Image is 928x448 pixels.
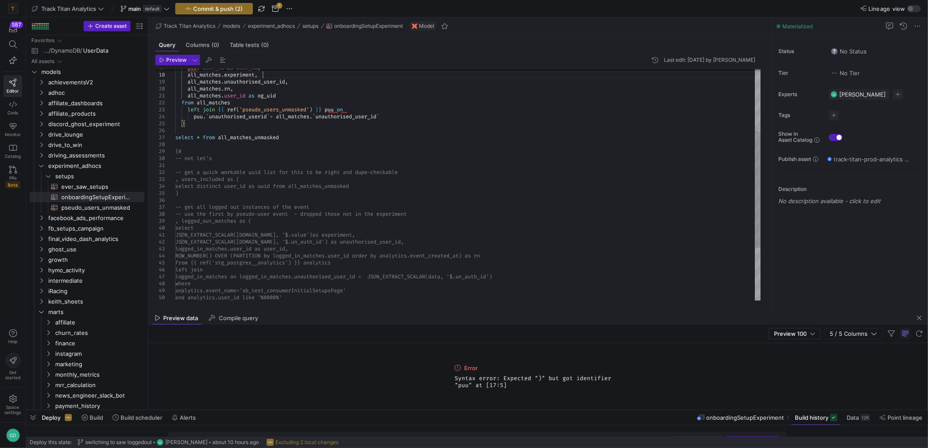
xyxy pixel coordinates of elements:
div: Press SPACE to select this row. [30,87,144,98]
div: 587 [10,21,23,28]
div: Press SPACE to select this row. [30,67,144,77]
div: Press SPACE to select this row. [30,213,144,223]
a: PRsBeta [3,162,22,192]
span: adhoc [48,88,143,98]
div: Press SPACE to select this row. [30,380,144,390]
span: unauthorised_user_id [224,78,285,85]
span: -- use the first by pseudo-user event - dropped t [175,211,328,217]
div: 46 [155,266,165,273]
span: all_matches [197,99,230,106]
span: left join [175,266,203,273]
div: 34 [155,183,165,190]
span: . [221,78,224,85]
a: ever_saw_setups​​​​​​​​​​ [30,181,144,192]
img: undefined [412,23,417,29]
span: Track Titan Analytics [41,5,96,12]
div: Press SPACE to select this row. [30,98,144,108]
span: Materialized [782,23,813,30]
div: Last edit: [DATE] by [PERSON_NAME] [664,57,755,63]
span: Editor [7,88,19,94]
span: hymo_activity [48,265,143,275]
span: user_id [224,92,245,99]
button: setups [301,21,321,31]
span: Excluding 2 local changes [275,439,338,445]
div: Press SPACE to select this row. [30,359,144,369]
button: Track Titan Analytics [30,3,106,14]
a: onboardingSetupExperiment​​​​​​​​​​ [30,192,144,202]
a: Code [3,97,22,119]
span: churn_rates [55,328,143,338]
span: Model [419,23,434,29]
span: . [309,113,312,120]
span: Syntax error: Expected ")" but got identifier "puu" at [17:5] [455,375,622,389]
span: Preview 100 [774,330,807,337]
span: join [203,106,215,113]
div: 40 [155,224,165,231]
span: unauthorised_userid [209,113,267,120]
span: experiment_adhocs [48,161,143,171]
button: Help [3,325,22,348]
span: , [255,71,258,78]
span: payment_history [55,401,143,411]
div: 37 [155,204,165,211]
span: Lineage view [868,5,905,12]
span: Commit & push (2) [193,5,243,12]
span: switching to saw loggedout [85,439,152,445]
span: growth [48,255,143,265]
span: hes.user_id order by analytics.event_created_at) a [315,252,468,259]
span: uth_id') [468,273,492,280]
span: Code [7,110,18,115]
div: 39 [155,217,165,224]
span: Create asset [95,23,127,29]
span: Experts [778,91,822,97]
span: all_matches [188,92,221,99]
div: Press SPACE to select this row. [30,244,144,254]
button: Getstarted [3,350,22,384]
span: Publish asset [778,156,811,162]
button: experiment_adhocs [246,21,297,31]
div: GD [157,439,164,446]
span: facebook_ads_performance [48,213,143,223]
span: } [315,106,318,113]
span: ` [267,113,270,120]
span: about 10 hours ago [212,439,259,445]
span: , logged_out_matches as ( [175,217,251,224]
span: ` [312,113,315,120]
span: ight and dupe-checkable [328,169,398,176]
span: , users_included as ( [175,176,239,183]
div: Press SPACE to select this row. [30,307,144,317]
span: Show in Asset Catalog [778,131,812,143]
span: onboardingSetupExperiment​​​​​​​​​​ [61,192,134,202]
div: 49 [155,287,165,294]
div: 47 [155,273,165,280]
span: No Status [831,48,867,55]
span: news_engineer_slack_bot [55,391,143,401]
div: 42 [155,238,165,245]
a: pseudo_users_unmasked​​​​​​​​​​ [30,202,144,213]
span: , [230,85,233,92]
span: Tags [778,112,822,118]
button: models [221,21,243,31]
span: Preview data [164,315,198,321]
div: 21 [155,92,165,99]
div: 19 [155,78,165,85]
button: Commit & push (2) [175,3,253,14]
span: all_matches [188,71,221,78]
button: 5 / 5 Columns [824,328,883,339]
span: from [181,99,194,106]
div: Press SPACE to select this row. [30,35,144,46]
div: 24 [155,113,165,120]
span: Table tests [230,42,269,48]
div: Press SPACE to select this row. [30,129,144,140]
span: intermediate [48,276,143,286]
span: (0) [211,42,219,48]
span: marketing [55,359,143,369]
span: ROW_NUMBER() OVER (PARTITION by logged_in_matc [175,252,315,259]
div: Press SPACE to select this row. [30,390,144,401]
span: track-titan-prod-analytics / y42_Track_Titan_Analytics_main / onboardingSetupExperiment [834,156,910,163]
span: affiliate_dashboards [48,98,143,108]
span: puu [194,113,203,120]
div: 41 [155,231,165,238]
span: onboardingSetupExperiment [334,23,403,29]
span: default [143,5,162,12]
